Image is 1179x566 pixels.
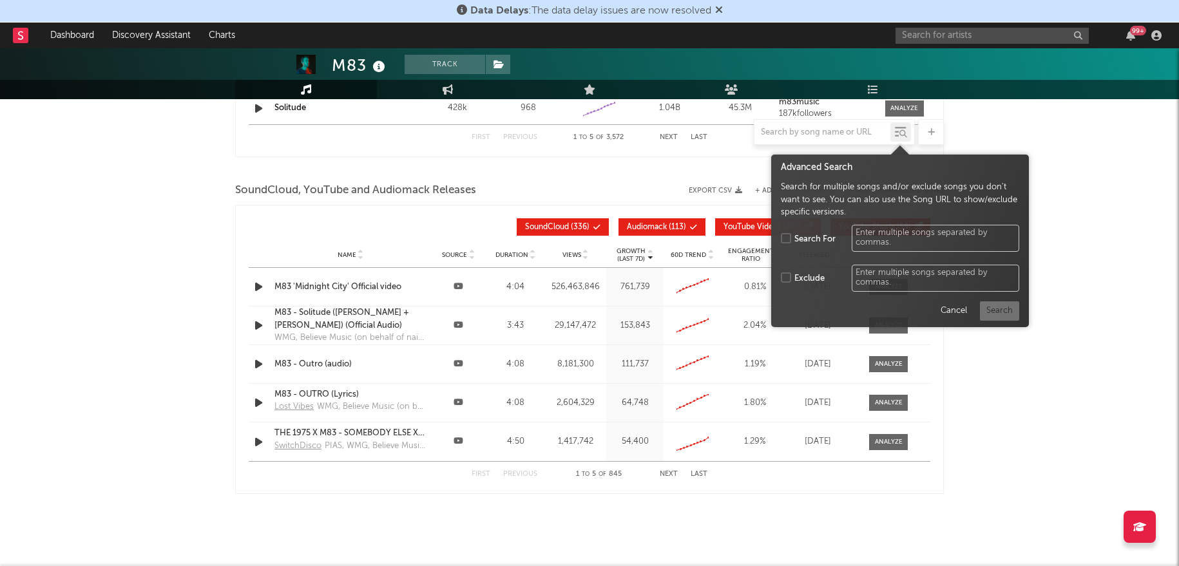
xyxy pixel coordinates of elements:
span: SoundCloud, YouTube and Audiomack Releases [235,183,476,198]
button: 99+ [1126,30,1135,41]
div: WMG, Believe Music (on behalf of M83 Recording Inc); UNIAO BRASILEIRA DE EDITORAS DE MUSICA - UBE... [317,401,427,413]
button: YouTube Videos(407) [715,218,821,236]
span: ( 336 ) [525,223,589,231]
div: 29,147,472 [548,319,604,332]
div: 153,843 [609,319,660,332]
a: Dashboard [41,23,103,48]
button: Cancel [934,301,973,320]
div: M83 [332,55,388,76]
div: [DATE] [792,358,843,371]
button: Audiomack(113) [618,218,705,236]
div: 4:08 [490,397,541,410]
div: 1.80 % [724,397,785,410]
div: 428k [425,102,490,115]
a: M83 - Outro (audio) [274,358,427,371]
div: 4:04 [490,281,541,294]
div: 64,748 [609,397,660,410]
div: 3:43 [490,319,541,332]
a: THE 1975 X M83 - SOMEBODY ELSE X MIDNIGHT CITY (SWITCH DISCO EDIT) [274,427,427,440]
div: 4:50 [490,435,541,448]
span: Data Delays [470,6,528,16]
a: Charts [200,23,244,48]
div: Search For [794,232,836,245]
span: : The data delay issues are now resolved [470,6,711,16]
button: Export CSV [689,187,742,194]
div: Advanced Search [781,161,1019,175]
a: Lost Vibes [274,401,317,417]
span: YouTube Videos [724,223,781,231]
p: Growth [617,247,646,255]
div: + Add YouTube Video [742,187,835,194]
button: Previous [503,471,537,478]
div: PIAS, WMG, Believe Music (on behalf of M83 Recording Inc); Polaris Hub AB, ARESA, Forward Music P... [325,440,427,453]
div: 2,604,329 [548,397,604,410]
a: m83music [779,98,876,107]
span: Name [338,251,356,259]
div: 1.19 % [724,358,785,371]
span: 60D Trend [671,251,706,259]
input: Search for artists [896,28,1089,44]
div: 1.29 % [724,435,785,448]
span: Views [562,251,581,259]
span: Duration [495,251,528,259]
div: 99 + [1130,26,1146,35]
span: ( 407 ) [724,223,801,231]
button: Search [980,301,1019,320]
button: Next [660,471,678,478]
button: SoundCloud(336) [517,218,609,236]
a: Discovery Assistant [103,23,200,48]
span: Engagement Ratio [724,247,778,263]
div: 761,739 [609,281,660,294]
button: First [472,471,490,478]
strong: m83music [779,98,820,106]
a: M83 - Solitude ([PERSON_NAME] + [PERSON_NAME]) (Official Audio) [274,307,427,332]
a: SwitchDisco [274,440,325,457]
button: + Add YouTube Video [755,187,835,194]
div: 111,737 [609,358,660,371]
div: 187k followers [779,109,876,118]
div: 1,417,742 [548,435,604,448]
div: [DATE] [792,435,843,448]
div: 0.81 % [724,281,785,294]
button: Last [691,471,707,478]
span: Audiomack [627,223,667,231]
span: to [582,471,589,477]
div: 54,400 [609,435,660,448]
div: [DATE] [792,397,843,410]
span: of [599,471,606,477]
span: SoundCloud [525,223,569,231]
div: 1.04B [638,102,702,115]
span: ( 113 ) [627,223,686,231]
div: 45.3M [709,102,773,115]
div: Search for multiple songs and/or exclude songs you don't want to see. You can also use the Song U... [781,181,1019,219]
div: 1 5 845 [563,467,634,482]
div: Exclude [794,272,825,285]
div: 8,181,300 [548,358,604,371]
p: (Last 7d) [617,255,646,263]
div: 968 [496,102,561,115]
div: WMG, Believe Music (on behalf of naïve); BMI - Broadcast Music Inc., Sony Music Publishing, Latin... [274,332,427,344]
a: M83 - OUTRO (Lyrics) [274,388,427,401]
a: Solitude [274,104,306,112]
div: 2.04 % [724,319,785,332]
button: Track [405,55,485,74]
div: 4:08 [490,358,541,371]
input: Search by song name or URL [754,127,890,138]
div: 526,463,846 [548,281,604,294]
span: Source [442,251,467,259]
span: Dismiss [715,6,723,16]
a: M83 'Midnight City' Official video [274,281,427,294]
